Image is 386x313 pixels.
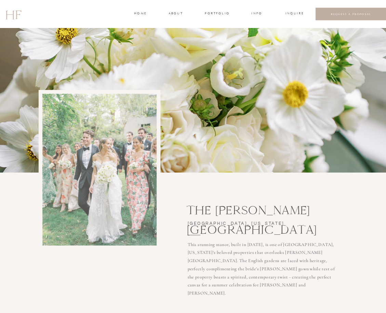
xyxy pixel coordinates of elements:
[188,220,300,230] h3: [GEOGRAPHIC_DATA], [US_STATE]
[285,11,303,17] a: INQUIRE
[169,11,182,17] a: about
[205,11,229,17] a: portfolio
[134,11,146,17] a: home
[321,12,382,16] a: REQUEST A PROPOSAL
[188,241,338,286] h3: This stunning manor, built in [DATE], is one of [GEOGRAPHIC_DATA], [US_STATE]'s beloved propertie...
[5,5,21,24] a: HF
[251,11,263,17] a: INFO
